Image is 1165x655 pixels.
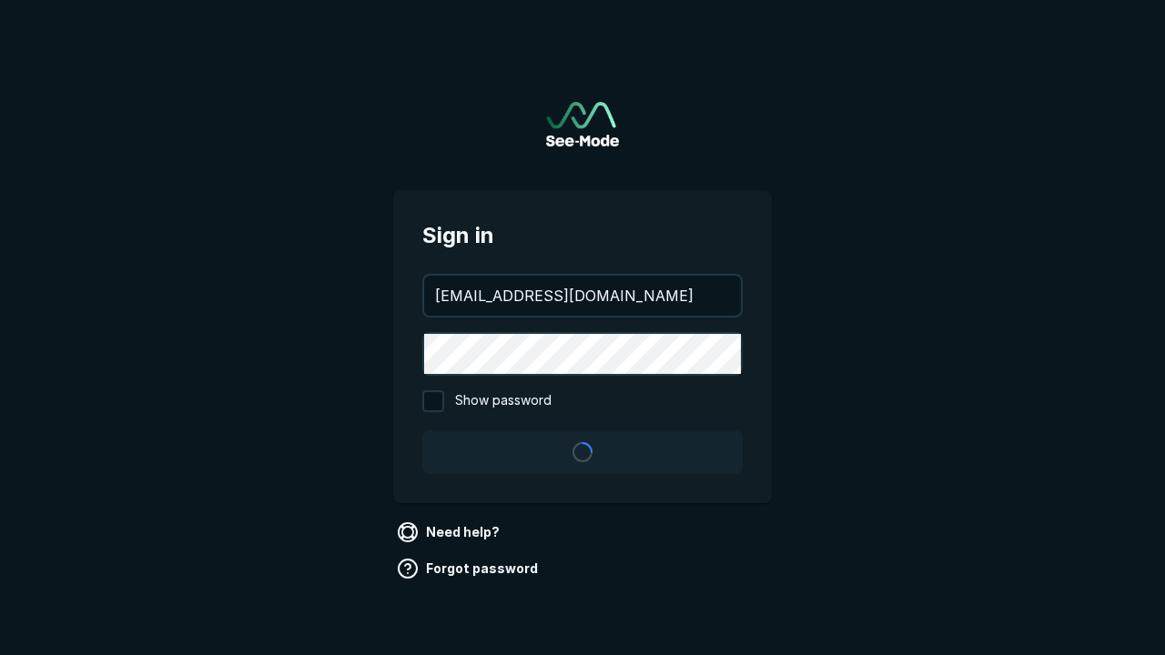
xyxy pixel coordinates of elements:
input: your@email.com [424,276,741,316]
span: Sign in [422,219,743,252]
span: Show password [455,390,552,412]
a: Go to sign in [546,102,619,146]
img: See-Mode Logo [546,102,619,146]
a: Forgot password [393,554,545,583]
a: Need help? [393,518,507,547]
